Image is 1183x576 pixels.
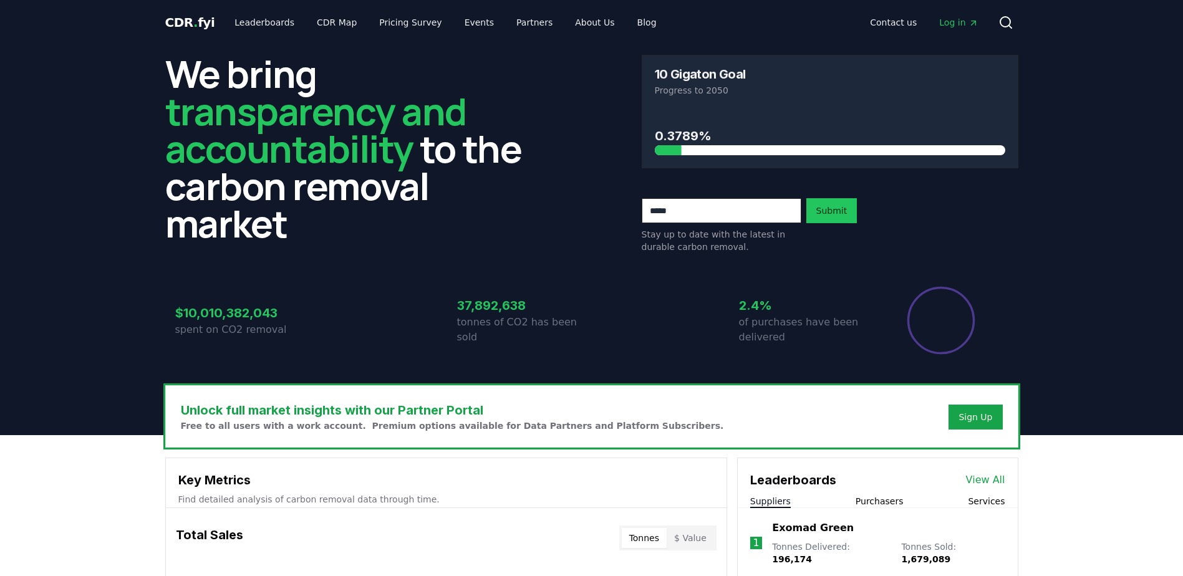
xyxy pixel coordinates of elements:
[739,296,874,315] h3: 2.4%
[901,554,950,564] span: 1,679,089
[165,85,466,174] span: transparency and accountability
[175,304,310,322] h3: $10,010,382,043
[939,16,978,29] span: Log in
[772,521,854,535] a: Exomad Green
[178,471,714,489] h3: Key Metrics
[753,535,759,550] p: 1
[958,411,992,423] a: Sign Up
[178,493,714,506] p: Find detailed analysis of carbon removal data through time.
[225,11,304,34] a: Leaderboards
[307,11,367,34] a: CDR Map
[655,84,1005,97] p: Progress to 2050
[457,315,592,345] p: tonnes of CO2 has been sold
[175,322,310,337] p: spent on CO2 removal
[772,540,889,565] p: Tonnes Delivered :
[806,198,857,223] button: Submit
[655,68,746,80] h3: 10 Gigaton Goal
[739,315,874,345] p: of purchases have been delivered
[165,14,215,31] a: CDR.fyi
[750,495,791,507] button: Suppliers
[856,495,904,507] button: Purchasers
[627,11,667,34] a: Blog
[165,55,542,242] h2: We bring to the carbon removal market
[949,405,1002,430] button: Sign Up
[369,11,451,34] a: Pricing Survey
[860,11,927,34] a: Contact us
[225,11,666,34] nav: Main
[176,526,243,550] h3: Total Sales
[968,495,1005,507] button: Services
[193,15,198,30] span: .
[667,528,714,548] button: $ Value
[966,473,1005,487] a: View All
[181,420,724,432] p: Free to all users with a work account. Premium options available for Data Partners and Platform S...
[565,11,624,34] a: About Us
[901,540,1005,565] p: Tonnes Sold :
[457,296,592,315] h3: 37,892,638
[772,554,812,564] span: 196,174
[181,401,724,420] h3: Unlock full market insights with our Partner Portal
[642,228,801,253] p: Stay up to date with the latest in durable carbon removal.
[455,11,504,34] a: Events
[622,528,667,548] button: Tonnes
[750,471,836,489] h3: Leaderboards
[506,11,563,34] a: Partners
[165,15,215,30] span: CDR fyi
[929,11,988,34] a: Log in
[860,11,988,34] nav: Main
[655,127,1005,145] h3: 0.3789%
[906,286,976,355] div: Percentage of sales delivered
